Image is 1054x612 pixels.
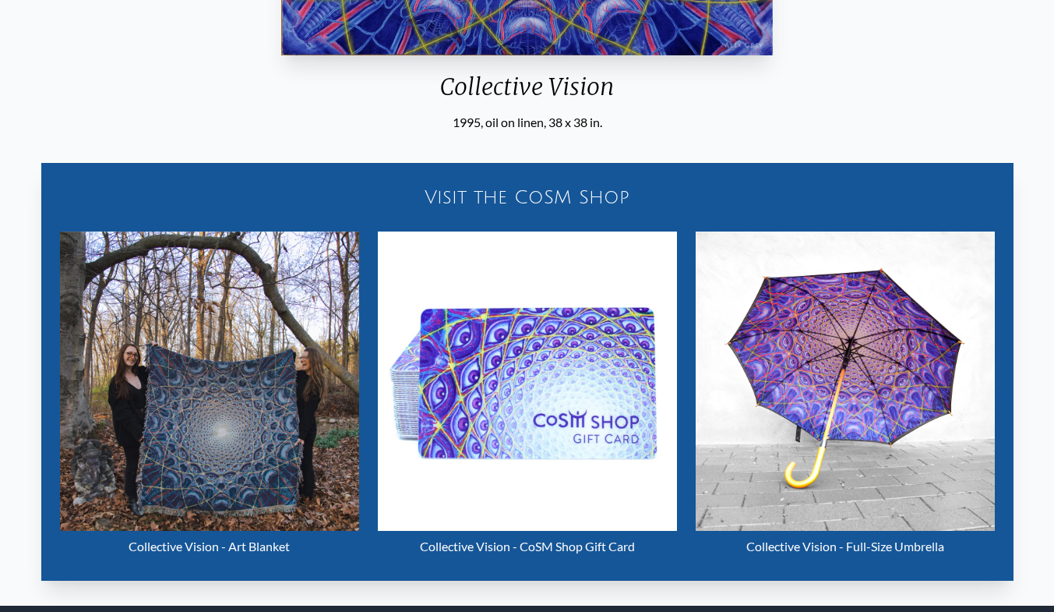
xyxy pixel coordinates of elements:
[378,232,677,531] img: Collective Vision - CoSM Shop Gift Card
[696,232,995,531] img: Collective Vision - Full-Size Umbrella
[60,531,359,562] div: Collective Vision - Art Blanket
[378,232,677,562] a: Collective Vision - CoSM Shop Gift Card
[60,232,359,562] a: Collective Vision - Art Blanket
[696,232,995,562] a: Collective Vision - Full-Size Umbrella
[275,73,780,113] div: Collective Vision
[275,113,780,132] div: 1995, oil on linen, 38 x 38 in.
[51,172,1004,222] a: Visit the CoSM Shop
[696,531,995,562] div: Collective Vision - Full-Size Umbrella
[378,531,677,562] div: Collective Vision - CoSM Shop Gift Card
[60,232,359,531] img: Collective Vision - Art Blanket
